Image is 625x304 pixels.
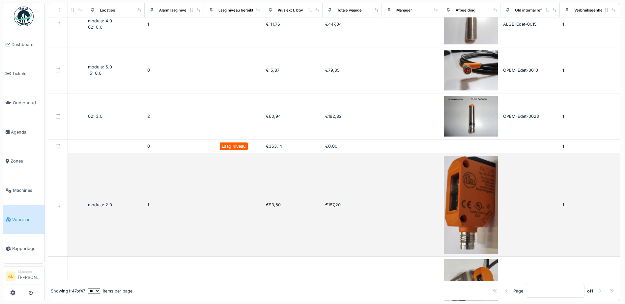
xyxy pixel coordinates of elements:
[456,7,475,13] div: Afbeelding
[562,143,616,149] div: 1
[266,143,320,149] div: €353,14
[444,96,498,137] img: Detectie esapack lasbalk inductieve sensor
[325,21,379,27] div: €447,04
[222,143,246,149] div: Laag niveau
[12,41,42,48] span: Dashboard
[266,67,320,73] div: €15,87
[147,113,201,119] div: 2
[88,18,112,23] span: modula: 4.0
[88,64,112,69] span: modula: 5.0
[88,25,102,30] span: 02: 0.0
[88,71,101,76] span: 15: 0.0
[444,156,498,254] img: Fotocel Flatsheetdetectie-O6T215
[11,129,42,135] span: Agenda
[51,288,85,294] div: Showing 1 - 47 of 47
[503,21,557,27] div: ALGE-Edet-0015
[562,202,616,208] div: 1
[503,67,557,73] div: OPEM-Edet-0010
[159,7,191,13] div: Alarm laag niveau
[574,7,606,13] div: Verbruikseenheid
[325,143,379,149] div: €0,00
[325,113,379,119] div: €182,82
[12,70,42,77] span: Tickets
[444,4,498,44] img: Capacitieve detector KI5085
[266,21,320,27] div: €111,76
[147,143,201,149] div: 0
[88,288,132,294] div: items per page
[18,269,42,274] div: Manager
[147,202,201,208] div: 1
[12,216,42,223] span: Voorraad
[444,50,498,90] img: Connectorkabel IFM sensors EVC154
[14,7,34,26] img: Badge_color-CXgf-gQk.svg
[396,7,412,13] div: Manager
[562,21,616,27] div: 1
[562,67,616,73] div: 1
[13,100,42,106] span: Onderhoud
[266,202,320,208] div: €93,60
[503,113,557,119] div: OPEM-Edet-0023
[325,202,379,208] div: €187,20
[266,113,320,119] div: €60,94
[513,288,523,294] div: Page
[562,113,616,119] div: 1
[278,7,303,13] div: Prijs excl. btw
[515,7,554,13] div: Old internal reference
[12,245,42,252] span: Rapportage
[88,114,102,119] span: 02: 3.0
[147,67,201,73] div: 0
[147,21,201,27] div: 1
[337,7,362,13] div: Totale waarde
[587,288,593,294] strong: of 1
[100,7,115,13] div: Locaties
[11,158,42,164] span: Zones
[218,7,255,13] div: Laag niveau bereikt?
[18,269,42,283] li: [PERSON_NAME]
[325,67,379,73] div: €79,35
[88,202,112,207] span: modula: 2.0
[13,187,42,193] span: Machines
[6,271,15,281] li: AB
